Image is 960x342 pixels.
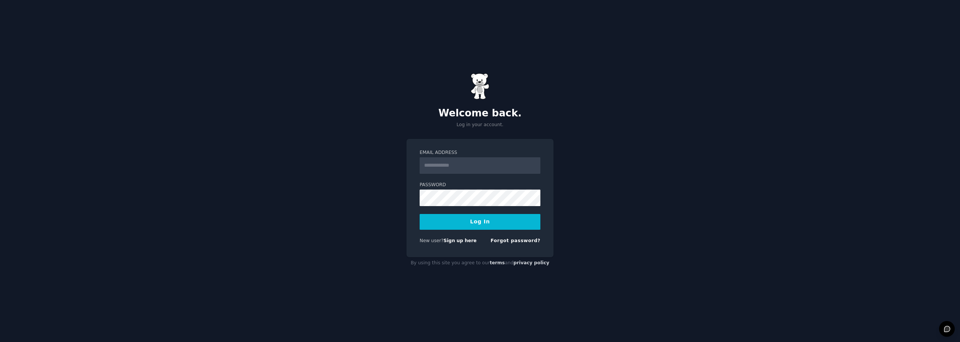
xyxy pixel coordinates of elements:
[406,107,553,119] h2: Welcome back.
[513,260,549,265] a: privacy policy
[420,238,444,243] span: New user?
[420,182,540,188] label: Password
[406,257,553,269] div: By using this site you agree to our and
[444,238,477,243] a: Sign up here
[490,238,540,243] a: Forgot password?
[471,73,489,99] img: Gummy Bear
[406,122,553,128] p: Log in your account.
[490,260,505,265] a: terms
[420,214,540,230] button: Log In
[420,149,540,156] label: Email Address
